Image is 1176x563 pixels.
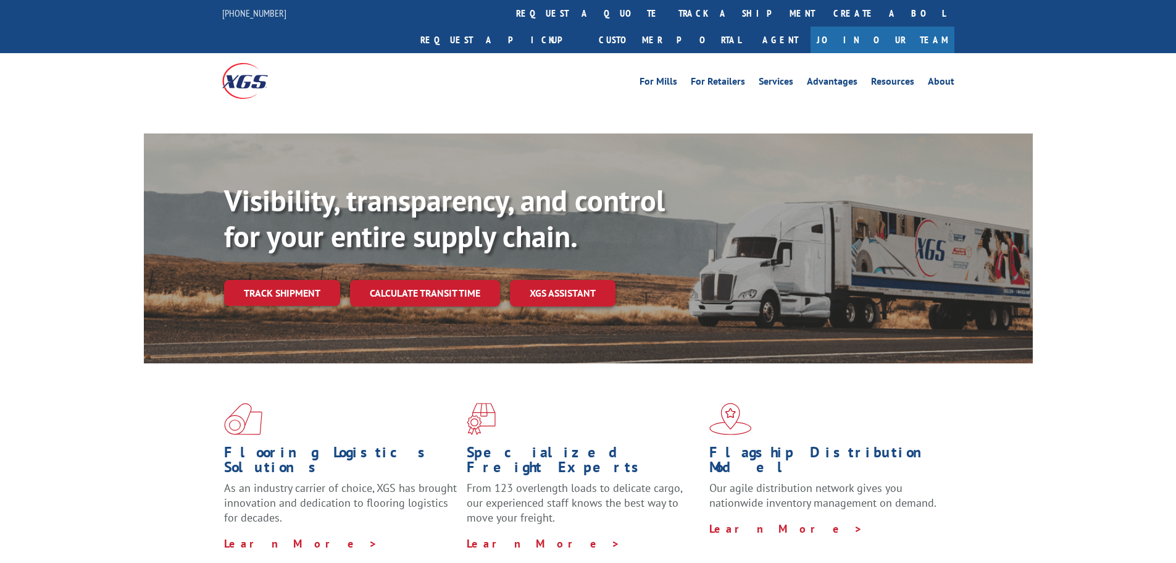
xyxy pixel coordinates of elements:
[709,522,863,536] a: Learn More >
[467,536,620,551] a: Learn More >
[222,7,286,19] a: [PHONE_NUMBER]
[350,280,500,307] a: Calculate transit time
[750,27,811,53] a: Agent
[411,27,590,53] a: Request a pickup
[811,27,954,53] a: Join Our Team
[640,77,677,90] a: For Mills
[467,445,700,481] h1: Specialized Freight Experts
[928,77,954,90] a: About
[709,481,936,510] span: Our agile distribution network gives you nationwide inventory management on demand.
[224,280,340,306] a: Track shipment
[709,445,943,481] h1: Flagship Distribution Model
[224,403,262,435] img: xgs-icon-total-supply-chain-intelligence-red
[224,536,378,551] a: Learn More >
[224,181,665,255] b: Visibility, transparency, and control for your entire supply chain.
[467,481,700,536] p: From 123 overlength loads to delicate cargo, our experienced staff knows the best way to move you...
[807,77,857,90] a: Advantages
[590,27,750,53] a: Customer Portal
[759,77,793,90] a: Services
[871,77,914,90] a: Resources
[709,403,752,435] img: xgs-icon-flagship-distribution-model-red
[224,445,457,481] h1: Flooring Logistics Solutions
[691,77,745,90] a: For Retailers
[467,403,496,435] img: xgs-icon-focused-on-flooring-red
[224,481,457,525] span: As an industry carrier of choice, XGS has brought innovation and dedication to flooring logistics...
[510,280,615,307] a: XGS ASSISTANT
